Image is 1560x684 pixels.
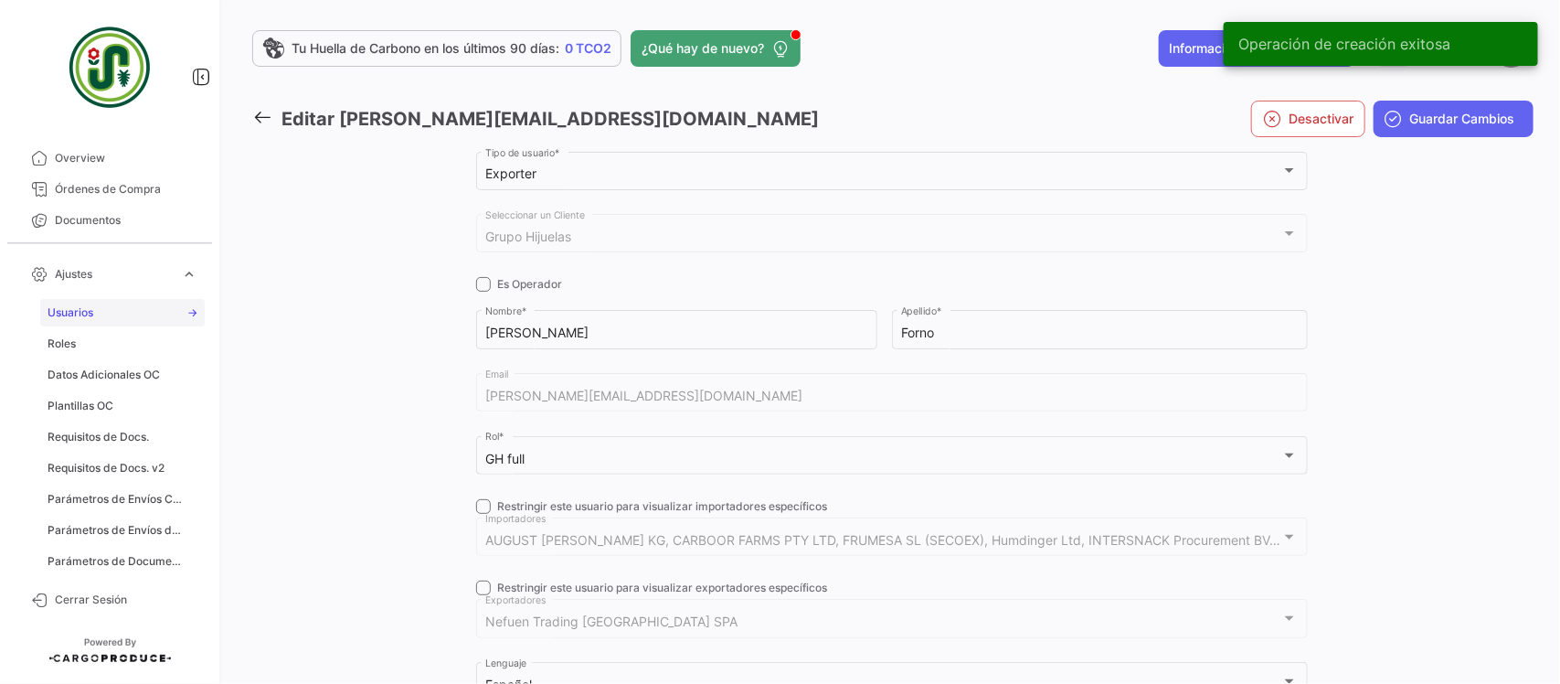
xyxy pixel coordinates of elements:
span: Usuarios [48,305,93,321]
span: Parámetros de Documentos [48,553,186,570]
button: Guardar Cambios [1374,101,1533,137]
span: Operación de creación exitosa [1238,35,1450,53]
span: Guardar Cambios [1410,110,1515,128]
button: Desactivar [1251,101,1365,137]
span: expand_more [181,266,197,283]
a: Órdenes de Compra [15,174,205,205]
a: Tu Huella de Carbono en los últimos 90 días:0 TCO2 [252,30,621,67]
span: Restringir este usuario para visualizar importadores específicos [498,498,828,515]
a: Usuarios [40,299,205,326]
button: Información para operadores [1159,30,1355,67]
a: Datos Adicionales OC [40,361,205,389]
span: Tu Huella de Carbono en los últimos 90 días: [292,39,559,58]
img: 09eb5b32-e659-4764-be0d-2e13a6635bbc.jpeg [64,22,155,113]
a: Overview [15,143,205,174]
span: 0 TCO2 [565,39,611,58]
span: Parámetros de Envíos de Cargas Terrestres [48,522,186,539]
mat-select-trigger: GH full [485,451,525,466]
a: Parámetros de Envíos Cargas Marítimas [40,486,205,513]
span: ¿Qué hay de nuevo? [642,39,764,58]
span: Roles [48,336,76,352]
a: Requisitos de Docs. v2 [40,454,205,482]
mat-select-trigger: AUGUST [PERSON_NAME] KG, CARBOOR FARMS PTY LTD, FRUMESA SL (SECOEX), Humdinger Ltd, INTERSNACK Pr... [485,532,1430,548]
span: Restringir este usuario para visualizar exportadores específicos [498,580,828,596]
mat-select-trigger: Exporter [485,166,536,181]
span: Requisitos de Docs. [48,429,149,445]
a: Parámetros de Documentos [40,548,205,575]
a: Requisitos de Docs. [40,423,205,451]
a: Roles [40,330,205,358]
a: Documentos [15,205,205,236]
mat-select-trigger: Nefuen Trading [GEOGRAPHIC_DATA] SPA [485,614,738,629]
a: Plantillas OC [40,392,205,420]
span: Documentos [55,212,197,229]
span: Es Operador [498,276,563,293]
span: Cerrar Sesión [55,592,197,608]
a: Parámetros de Envíos de Cargas Terrestres [40,517,205,544]
span: Requisitos de Docs. v2 [48,460,164,476]
h3: Editar [PERSON_NAME][EMAIL_ADDRESS][DOMAIN_NAME] [281,106,819,133]
button: ¿Qué hay de nuevo? [631,30,801,67]
span: Datos Adicionales OC [48,367,160,383]
span: Plantillas OC [48,398,113,414]
span: Parámetros de Envíos Cargas Marítimas [48,491,186,508]
mat-select-trigger: Grupo Hijuelas [485,229,571,244]
span: Ajustes [55,266,174,283]
span: Órdenes de Compra [55,181,197,198]
span: Overview [55,150,197,166]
